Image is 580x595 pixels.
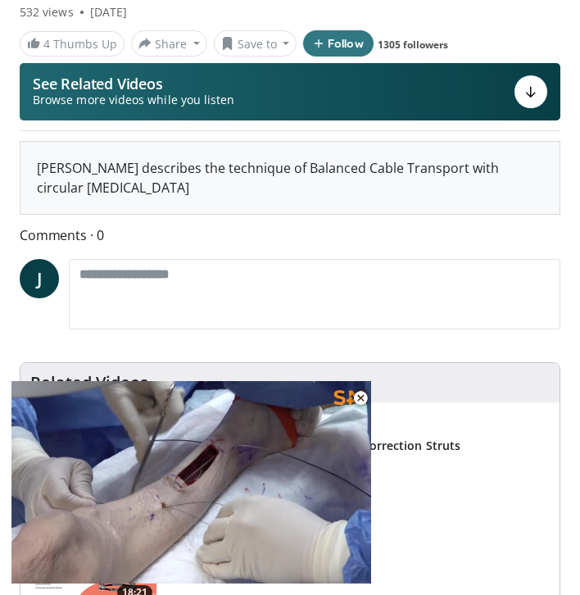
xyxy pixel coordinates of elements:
[90,4,127,20] div: [DATE]
[20,259,59,298] a: J
[43,36,50,52] span: 4
[20,31,125,57] a: 4 Thumbs Up
[20,63,560,120] button: See Related Videos Browse more videos while you listen
[20,142,560,214] div: [PERSON_NAME] describes the technique of Balanced Cable Transport with circular [MEDICAL_DATA]
[11,381,371,584] video-js: Video Player
[378,38,448,52] a: 1305 followers
[33,75,234,92] p: See Related Videos
[303,30,374,57] button: Follow
[214,30,297,57] button: Save to
[20,4,74,20] span: 532 views
[30,373,148,393] h4: Related Videos
[344,381,377,416] button: Close
[33,92,234,108] span: Browse more videos while you listen
[131,30,207,57] button: Share
[20,225,560,246] span: Comments 0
